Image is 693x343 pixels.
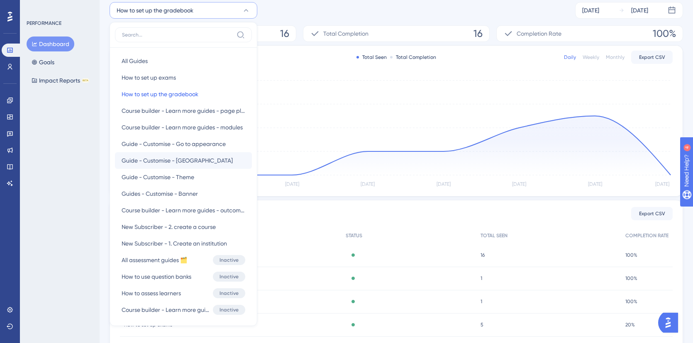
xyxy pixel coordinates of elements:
[115,119,252,136] button: Course builder - Learn more guides - modules
[658,310,683,335] iframe: UserGuiding AI Assistant Launcher
[625,232,669,239] span: COMPLETION RATE
[588,181,602,187] tspan: [DATE]
[220,273,239,280] span: Inactive
[115,185,252,202] button: Guides - Customise - Banner
[639,54,665,61] span: Export CSV
[122,73,176,83] span: How to set up exams
[115,86,252,102] button: How to set up the gradebook
[122,205,245,215] span: Course builder - Learn more guides - outcomes
[481,321,483,328] span: 5
[323,29,368,39] span: Total Completion
[481,298,482,305] span: 1
[625,321,635,328] span: 20%
[27,20,61,27] div: PERFORMANCE
[625,252,637,258] span: 100%
[582,5,599,15] div: [DATE]
[117,5,193,15] span: How to set up the gradebook
[390,54,436,61] div: Total Completion
[473,27,483,40] span: 16
[115,285,252,302] button: How to assess learnersInactive
[122,272,191,282] span: How to use question banks
[122,288,181,298] span: How to assess learners
[115,268,252,285] button: How to use question banksInactive
[625,298,637,305] span: 100%
[583,54,599,61] div: Weekly
[361,181,375,187] tspan: [DATE]
[122,122,243,132] span: Course builder - Learn more guides - modules
[512,181,526,187] tspan: [DATE]
[481,252,485,258] span: 16
[220,290,239,297] span: Inactive
[653,27,676,40] span: 100%
[655,181,669,187] tspan: [DATE]
[481,232,508,239] span: TOTAL SEEN
[115,152,252,169] button: Guide - Customise - [GEOGRAPHIC_DATA]
[122,106,245,116] span: Course builder - Learn more guides - page plans
[517,29,561,39] span: Completion Rate
[115,252,252,268] button: All assessment guides 🗂️Inactive
[122,56,148,66] span: All Guides
[82,78,89,83] div: BETA
[285,181,299,187] tspan: [DATE]
[122,89,198,99] span: How to set up the gradebook
[122,222,216,232] span: New Subscriber - 2. create a course
[115,69,252,86] button: How to set up exams
[437,181,451,187] tspan: [DATE]
[115,219,252,235] button: New Subscriber - 2. create a course
[346,232,362,239] span: STATUS
[639,210,665,217] span: Export CSV
[122,238,227,248] span: New Subscriber - 1. Create an institution
[122,255,187,265] span: All assessment guides 🗂️
[115,102,252,119] button: Course builder - Learn more guides - page plans
[122,156,233,165] span: Guide - Customise - [GEOGRAPHIC_DATA]
[631,207,673,220] button: Export CSV
[631,51,673,64] button: Export CSV
[122,189,198,199] span: Guides - Customise - Banner
[115,136,252,152] button: Guide - Customise - Go to appearance
[27,55,59,70] button: Goals
[58,4,60,11] div: 4
[356,54,387,61] div: Total Seen
[122,139,226,149] span: Guide - Customise - Go to appearance
[606,54,625,61] div: Monthly
[631,5,648,15] div: [DATE]
[220,257,239,263] span: Inactive
[122,305,210,315] span: Course builder - Learn more guides - page content
[20,2,52,12] span: Need Help?
[625,275,637,282] span: 100%
[115,169,252,185] button: Guide - Customise - Theme
[115,202,252,219] button: Course builder - Learn more guides - outcomes
[481,275,482,282] span: 1
[280,27,289,40] span: 16
[122,32,233,38] input: Search...
[27,36,74,51] button: Dashboard
[27,73,94,88] button: Impact ReportsBETA
[115,302,252,318] button: Course builder - Learn more guides - page contentInactive
[115,53,252,69] button: All Guides
[220,307,239,313] span: Inactive
[122,172,194,182] span: Guide - Customise - Theme
[564,54,576,61] div: Daily
[110,2,257,19] button: How to set up the gradebook
[115,235,252,252] button: New Subscriber - 1. Create an institution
